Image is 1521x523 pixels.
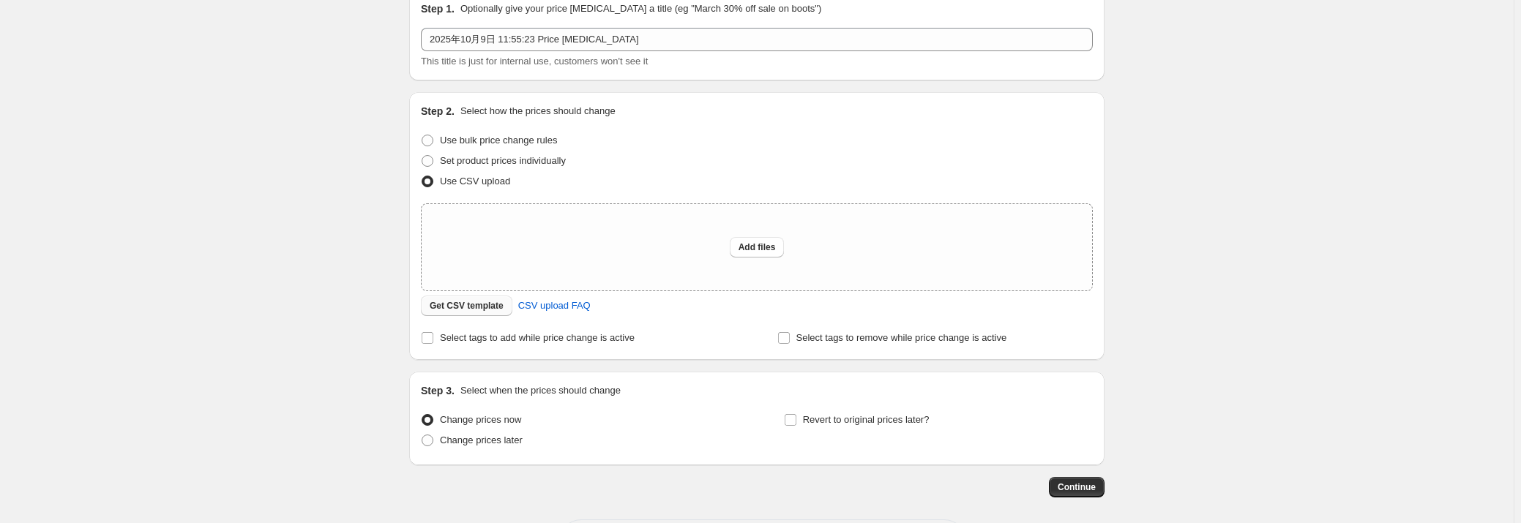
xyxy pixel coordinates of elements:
[460,383,621,398] p: Select when the prices should change
[796,332,1007,343] span: Select tags to remove while price change is active
[440,155,566,166] span: Set product prices individually
[421,1,455,16] h2: Step 1.
[518,298,591,313] span: CSV upload FAQ
[421,383,455,398] h2: Step 3.
[509,294,599,317] a: CSV upload FAQ
[421,296,512,316] button: Get CSV template
[803,414,930,425] span: Revert to original prices later?
[1058,481,1096,493] span: Continue
[421,28,1093,51] input: 30% off holiday sale
[440,434,523,445] span: Change prices later
[460,104,616,118] p: Select how the prices should change
[421,56,648,67] span: This title is just for internal use, customers won't see it
[440,176,510,187] span: Use CSV upload
[440,135,557,146] span: Use bulk price change rules
[430,300,504,312] span: Get CSV template
[730,237,785,257] button: Add files
[460,1,821,16] p: Optionally give your price [MEDICAL_DATA] a title (eg "March 30% off sale on boots")
[440,414,521,425] span: Change prices now
[421,104,455,118] h2: Step 2.
[440,332,635,343] span: Select tags to add while price change is active
[1049,477,1105,497] button: Continue
[739,241,776,253] span: Add files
